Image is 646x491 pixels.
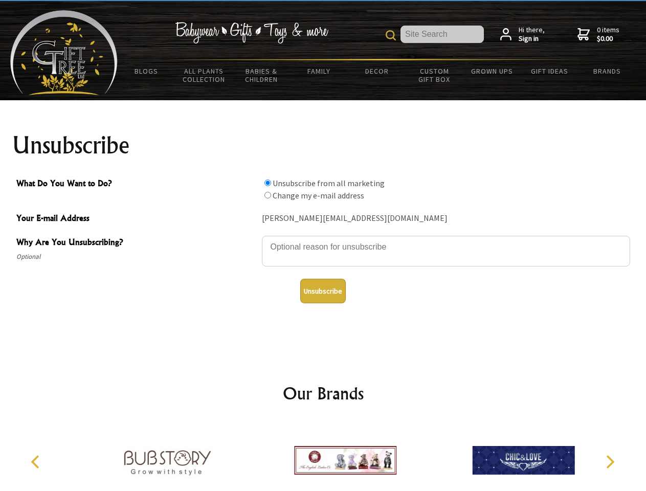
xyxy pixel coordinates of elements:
[16,212,257,227] span: Your E-mail Address
[400,26,484,43] input: Site Search
[578,60,636,82] a: Brands
[598,451,621,473] button: Next
[291,60,348,82] a: Family
[175,60,233,90] a: All Plants Collection
[20,381,626,406] h2: Our Brands
[12,133,634,158] h1: Unsubscribe
[519,34,545,43] strong: Sign in
[386,30,396,40] img: product search
[264,180,271,186] input: What Do You Want to Do?
[348,60,406,82] a: Decor
[577,26,619,43] a: 0 items$0.00
[519,26,545,43] span: Hi there,
[521,60,578,82] a: Gift Ideas
[175,22,328,43] img: Babywear - Gifts - Toys & more
[233,60,291,90] a: Babies & Children
[16,236,257,251] span: Why Are You Unsubscribing?
[16,251,257,263] span: Optional
[26,451,48,473] button: Previous
[500,26,545,43] a: Hi there,Sign in
[406,60,463,90] a: Custom Gift Box
[16,177,257,192] span: What Do You Want to Do?
[262,236,630,266] textarea: Why Are You Unsubscribing?
[300,279,346,303] button: Unsubscribe
[597,25,619,43] span: 0 items
[597,34,619,43] strong: $0.00
[118,60,175,82] a: BLOGS
[10,10,118,95] img: Babyware - Gifts - Toys and more...
[262,211,630,227] div: [PERSON_NAME][EMAIL_ADDRESS][DOMAIN_NAME]
[273,178,385,188] label: Unsubscribe from all marketing
[264,192,271,198] input: What Do You Want to Do?
[463,60,521,82] a: Grown Ups
[273,190,364,200] label: Change my e-mail address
